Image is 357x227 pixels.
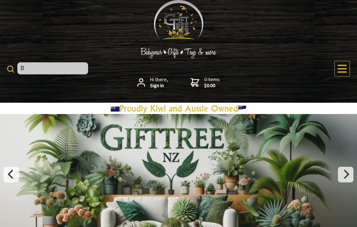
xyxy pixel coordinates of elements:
strong: Sign in [150,83,168,89]
a: 0 items$0.00 [191,76,220,89]
input: Site Search [17,62,88,74]
img: product search [7,66,14,73]
a: Proudly Kiwi and Aussie Owned [111,103,247,114]
span: Hi there, [150,76,168,89]
button: Previous [4,167,19,182]
img: Babywear - Gifts - Toys & more [126,48,232,58]
strong: $0.00 [204,83,220,89]
span: 0 items [204,76,220,89]
a: Hi there,Sign in [137,76,168,89]
button: Next [338,167,353,182]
